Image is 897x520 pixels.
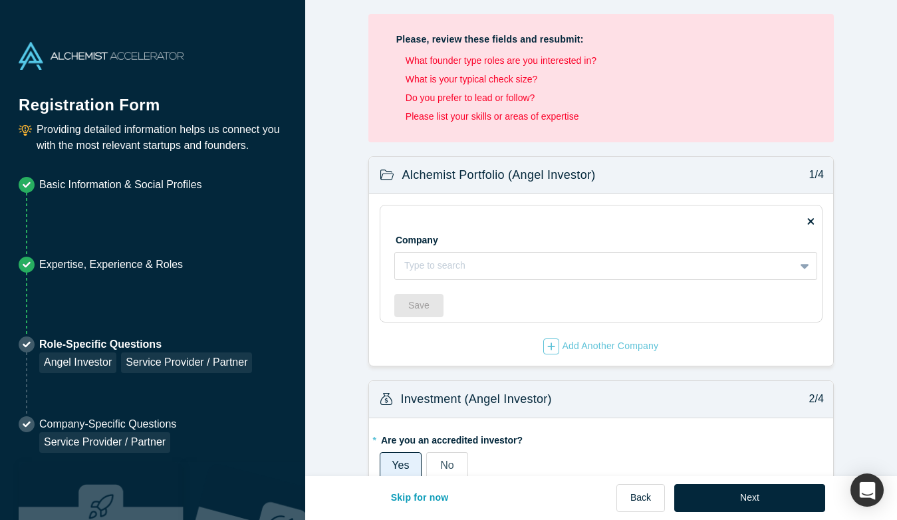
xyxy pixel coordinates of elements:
div: Service Provider / Partner [39,432,170,453]
li: What is your typical check size? [406,72,806,86]
button: Skip for now [377,484,463,512]
p: Company-Specific Questions [39,416,176,432]
p: Basic Information & Social Profiles [39,177,202,193]
button: Back [616,484,665,512]
span: Yes [392,459,409,471]
button: Save [394,294,444,317]
img: Alchemist Accelerator Logo [19,42,184,70]
h3: Alchemist Portfolio [402,166,596,184]
button: Next [674,484,825,512]
div: Service Provider / Partner [121,352,252,373]
span: No [440,459,453,471]
p: 2/4 [802,391,824,407]
li: Do you prefer to lead or follow? [406,91,806,105]
div: Angel Investor [39,352,116,373]
button: Add Another Company [543,338,659,355]
strong: Please, review these fields and resubmit: [396,34,584,45]
h1: Registration Form [19,79,287,117]
p: Expertise, Experience & Roles [39,257,183,273]
p: 1/4 [802,167,824,183]
span: (Angel Investor) [508,168,595,182]
p: Providing detailed information helps us connect you with the most relevant startups and founders. [37,122,287,154]
li: What founder type roles are you interested in? [406,54,806,68]
p: Role-Specific Questions [39,336,252,352]
span: (Angel Investor) [464,392,551,406]
label: Are you an accredited investor? [380,429,823,448]
div: Add Another Company [543,338,658,354]
h3: Investment [400,390,551,408]
li: Please list your skills or areas of expertise [406,110,806,124]
label: Company [394,229,469,247]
